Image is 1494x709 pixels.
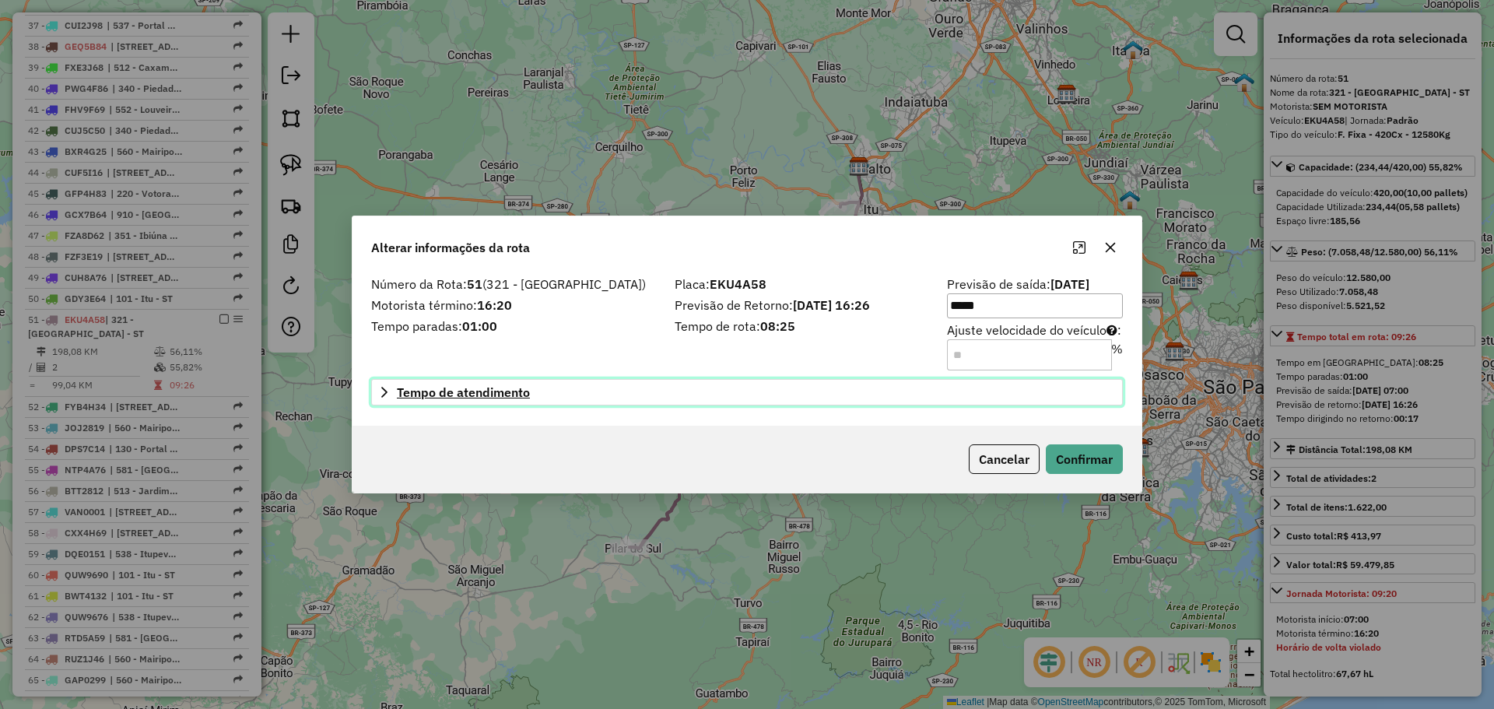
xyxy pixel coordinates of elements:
input: Previsão de saída:[DATE] [947,293,1123,318]
strong: 01:00 [462,318,497,334]
label: Ajuste velocidade do veículo : [947,321,1123,370]
strong: 51 [467,276,482,292]
label: Tempo de rota: [675,317,928,335]
label: Tempo paradas: [371,317,656,335]
button: Cancelar [969,444,1040,474]
span: Alterar informações da rota [371,238,530,257]
div: % [1111,339,1123,370]
span: Tempo de atendimento [397,386,530,398]
label: Número da Rota: [371,275,656,293]
strong: [DATE] [1050,276,1089,292]
label: Placa: [675,275,928,293]
strong: 08:25 [760,318,795,334]
label: Previsão de Retorno: [675,296,928,314]
span: (321 - [GEOGRAPHIC_DATA]) [482,276,646,292]
input: Ajuste velocidade do veículo:% [947,339,1112,370]
strong: 16:20 [477,297,512,313]
a: Tempo de atendimento [371,379,1123,405]
button: Maximize [1067,235,1092,260]
strong: EKU4A58 [710,276,766,292]
label: Motorista término: [371,296,656,314]
strong: [DATE] 16:26 [793,297,870,313]
button: Confirmar [1046,444,1123,474]
label: Previsão de saída: [947,275,1123,318]
i: Para aumentar a velocidade, informe um valor negativo [1106,324,1117,336]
